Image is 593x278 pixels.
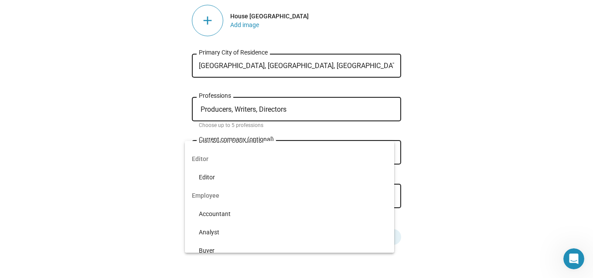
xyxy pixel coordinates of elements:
span: Employee [185,186,394,205]
span: Analyst [199,223,387,241]
span: Buyer [199,241,387,260]
span: Accountant [199,205,387,223]
span: Editor [185,150,394,168]
span: Distribution Coordinator [199,131,387,150]
span: Editor [199,168,387,186]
